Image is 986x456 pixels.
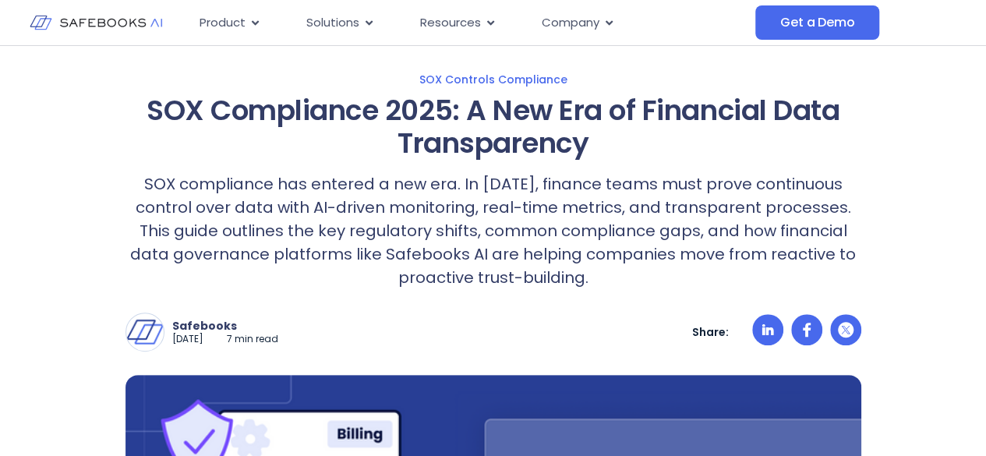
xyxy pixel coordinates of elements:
[780,15,854,30] span: Get a Demo
[542,14,599,32] span: Company
[200,14,246,32] span: Product
[172,319,278,333] p: Safebooks
[125,172,861,289] p: SOX compliance has entered a new era. In [DATE], finance teams must prove continuous control over...
[187,8,755,38] nav: Menu
[16,72,970,87] a: SOX Controls Compliance
[125,94,861,160] h1: SOX Compliance 2025: A New Era of Financial Data Transparency
[172,333,203,346] p: [DATE]
[187,8,755,38] div: Menu Toggle
[126,313,164,351] img: Safebooks
[692,325,729,339] p: Share:
[306,14,359,32] span: Solutions
[420,14,481,32] span: Resources
[755,5,879,40] a: Get a Demo
[227,333,278,346] p: 7 min read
